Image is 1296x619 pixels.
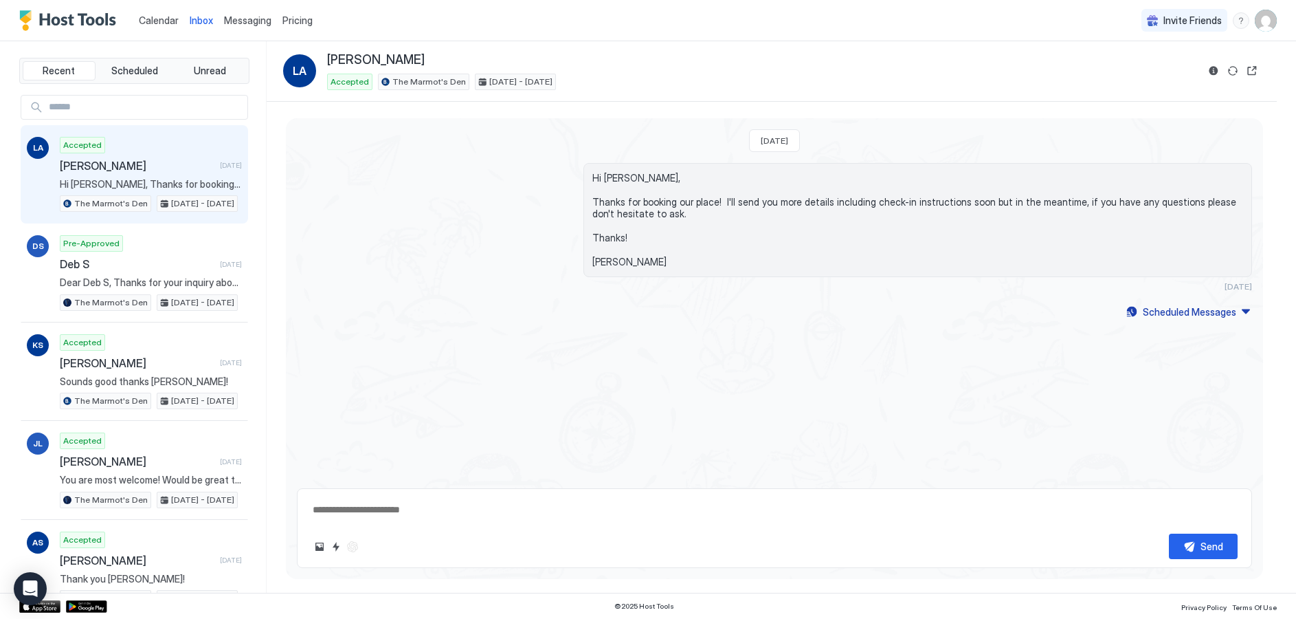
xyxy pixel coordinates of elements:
span: The Marmot's Den [74,494,148,506]
span: LA [293,63,306,79]
span: Messaging [224,14,271,26]
span: © 2025 Host Tools [614,602,674,611]
button: Scheduled [98,61,171,80]
span: Scheduled [111,65,158,77]
span: Accepted [331,76,369,88]
div: tab-group [19,58,249,84]
span: [DATE] - [DATE] [171,592,234,605]
span: Invite Friends [1163,14,1222,27]
span: The Marmot's Den [74,197,148,210]
a: Calendar [139,13,179,28]
span: Calendar [139,14,179,26]
span: Pricing [282,14,313,27]
div: menu [1233,12,1249,29]
span: [DATE] [220,358,242,367]
input: Input Field [43,96,247,119]
span: Hi [PERSON_NAME], Thanks for booking our place! I'll send you more details including check-in ins... [592,172,1243,268]
span: Deb S [60,257,214,271]
span: Hi [PERSON_NAME], Thanks for booking our place! I'll send you more details including check-in ins... [60,178,242,191]
span: [DATE] [1225,281,1252,292]
span: [PERSON_NAME] [60,356,214,370]
span: [DATE] [220,457,242,466]
span: Accepted [63,435,102,447]
span: [DATE] [220,260,242,269]
button: Scheduled Messages [1124,303,1252,321]
span: [DATE] - [DATE] [171,296,234,309]
button: Unread [173,61,246,80]
span: LA [33,142,43,154]
span: [PERSON_NAME] [60,455,214,468]
span: Pre-Approved [63,237,120,250]
span: [PERSON_NAME] [60,159,214,173]
div: User profile [1255,10,1277,32]
span: Accepted [63,336,102,349]
button: Sync reservation [1225,63,1241,79]
span: Sounds good thanks [PERSON_NAME]! [60,376,242,388]
span: Terms Of Use [1232,603,1277,611]
button: Quick reply [328,539,344,555]
span: You are most welcome! Would be great to see you again. [60,474,242,486]
button: Upload image [311,539,328,555]
span: [DATE] [220,556,242,565]
span: [DATE] - [DATE] [171,395,234,407]
span: Privacy Policy [1181,603,1227,611]
a: Google Play Store [66,600,107,613]
span: Accepted [63,139,102,151]
span: AS [32,536,43,549]
span: [DATE] - [DATE] [171,494,234,506]
span: The Marmot's Den [74,395,148,407]
span: Thank you [PERSON_NAME]! [60,573,242,585]
a: Host Tools Logo [19,10,122,31]
span: JL [33,437,43,450]
span: Dear Deb S, Thanks for your inquiry about my vacation rental. The property is available from [DAT... [60,276,242,289]
span: The Marmot's Den [392,76,466,88]
span: Recent [43,65,75,77]
span: [PERSON_NAME] [60,554,214,567]
a: App Store [19,600,60,613]
div: Send [1200,539,1223,554]
a: Inbox [190,13,213,28]
span: Inbox [190,14,213,26]
span: DS [32,240,44,252]
a: Privacy Policy [1181,599,1227,613]
span: The Marmot's Den [74,592,148,605]
a: Terms Of Use [1232,599,1277,613]
span: [DATE] [220,161,242,170]
button: Reservation information [1205,63,1222,79]
div: Open Intercom Messenger [14,572,47,605]
button: Send [1169,534,1238,559]
span: Accepted [63,534,102,546]
button: Open reservation [1244,63,1260,79]
button: Recent [23,61,96,80]
span: [DATE] - [DATE] [171,197,234,210]
div: Scheduled Messages [1143,305,1236,319]
span: The Marmot's Den [74,296,148,309]
span: [DATE] - [DATE] [489,76,552,88]
span: [DATE] [761,135,788,146]
span: [PERSON_NAME] [327,52,425,68]
a: Messaging [224,13,271,28]
span: Unread [194,65,226,77]
span: KS [32,339,43,351]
